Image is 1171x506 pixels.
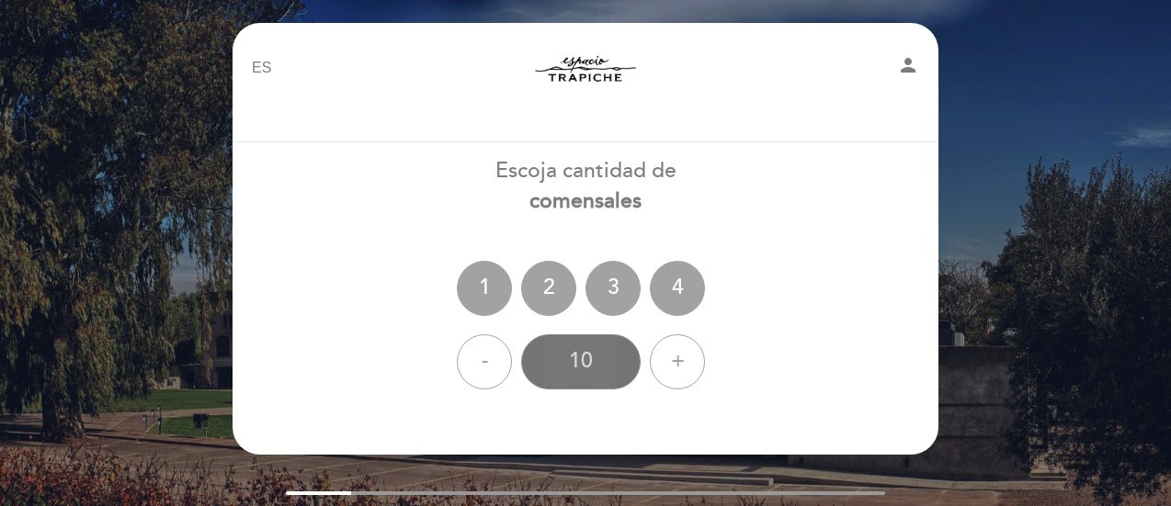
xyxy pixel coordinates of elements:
[521,261,576,316] div: 2
[529,188,642,214] b: comensales
[897,54,919,76] i: person
[521,334,641,389] div: 10
[897,54,919,83] button: person
[457,334,512,389] div: -
[457,261,512,316] div: 1
[232,156,939,217] div: Escoja cantidad de
[650,334,705,389] div: +
[585,261,641,316] div: 3
[650,261,705,316] div: 4
[471,43,700,94] a: Espacio Trapiche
